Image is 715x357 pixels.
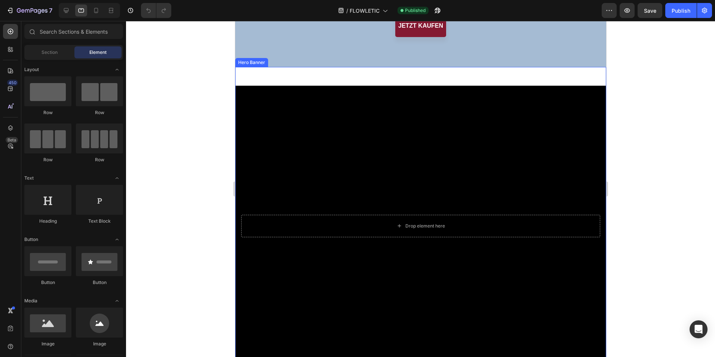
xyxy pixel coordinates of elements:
[7,80,18,86] div: 450
[405,7,426,14] span: Published
[170,202,210,208] div: Drop element here
[89,49,107,56] span: Element
[76,109,123,116] div: Row
[42,49,58,56] span: Section
[644,7,656,14] span: Save
[6,137,18,143] div: Beta
[24,279,71,286] div: Button
[76,341,123,347] div: Image
[24,218,71,225] div: Heading
[76,156,123,163] div: Row
[141,3,171,18] div: Undo/Redo
[24,236,38,243] span: Button
[111,64,123,76] span: Toggle open
[24,109,71,116] div: Row
[111,295,123,307] span: Toggle open
[235,21,606,357] iframe: Design area
[350,7,380,15] span: FLOWLETIC
[111,172,123,184] span: Toggle open
[24,24,123,39] input: Search Sections & Elements
[24,341,71,347] div: Image
[346,7,348,15] span: /
[76,218,123,225] div: Text Block
[76,279,123,286] div: Button
[1,38,31,45] div: Hero Banner
[672,7,690,15] div: Publish
[638,3,662,18] button: Save
[3,3,56,18] button: 7
[111,234,123,245] span: Toggle open
[24,297,37,304] span: Media
[690,320,708,338] div: Open Intercom Messenger
[665,3,697,18] button: Publish
[163,1,208,9] p: JETZT KAUFEN
[24,156,71,163] div: Row
[24,66,39,73] span: Layout
[24,175,34,181] span: Text
[49,6,52,15] p: 7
